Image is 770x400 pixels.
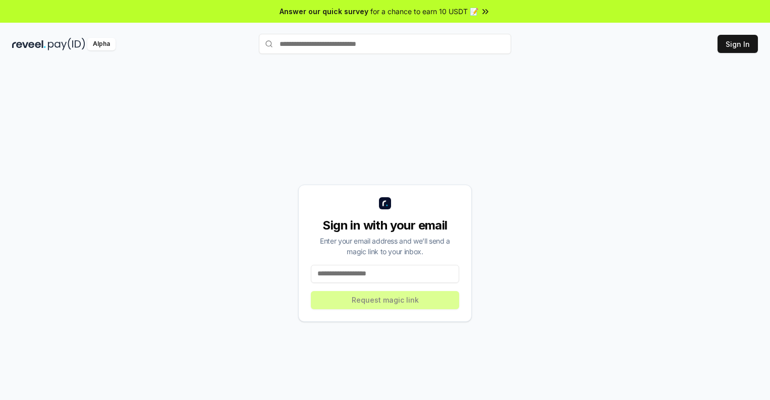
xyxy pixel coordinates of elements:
[12,38,46,50] img: reveel_dark
[311,236,459,257] div: Enter your email address and we’ll send a magic link to your inbox.
[370,6,478,17] span: for a chance to earn 10 USDT 📝
[280,6,368,17] span: Answer our quick survey
[379,197,391,209] img: logo_small
[87,38,116,50] div: Alpha
[311,217,459,234] div: Sign in with your email
[48,38,85,50] img: pay_id
[718,35,758,53] button: Sign In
